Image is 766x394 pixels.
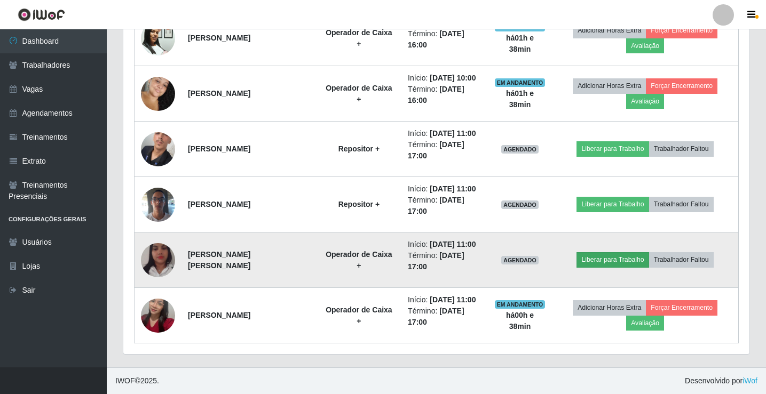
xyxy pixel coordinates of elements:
[141,68,175,120] img: 1750087788307.jpeg
[495,300,546,309] span: EM ANDAMENTO
[430,295,476,304] time: [DATE] 11:00
[430,74,476,82] time: [DATE] 10:00
[577,252,649,267] button: Liberar para Trabalho
[188,200,250,208] strong: [PERSON_NAME]
[577,141,649,156] button: Liberar para Trabalho
[408,250,481,272] li: Término:
[577,197,649,212] button: Liberar para Trabalho
[408,294,481,305] li: Início:
[649,197,714,212] button: Trabalhador Faltou
[338,144,380,153] strong: Repositor +
[326,250,392,270] strong: Operador de Caixa +
[408,73,481,84] li: Início:
[326,84,392,103] strong: Operador de Caixa +
[506,34,534,53] strong: há 01 h e 38 min
[573,23,646,38] button: Adicionar Horas Extra
[141,230,175,291] img: 1679715378616.jpeg
[743,376,757,385] a: iWof
[506,311,534,331] strong: há 00 h e 38 min
[626,316,664,331] button: Avaliação
[408,239,481,250] li: Início:
[188,89,250,98] strong: [PERSON_NAME]
[646,23,717,38] button: Forçar Encerramento
[338,200,380,208] strong: Repositor +
[115,376,135,385] span: IWOF
[626,38,664,53] button: Avaliação
[685,375,757,387] span: Desenvolvido por
[430,240,476,248] time: [DATE] 11:00
[495,78,546,87] span: EM ANDAMENTO
[626,94,664,109] button: Avaliação
[326,305,392,325] strong: Operador de Caixa +
[115,375,159,387] span: © 2025 .
[506,89,534,109] strong: há 01 h e 38 min
[649,141,714,156] button: Trabalhador Faltou
[501,256,539,264] span: AGENDADO
[18,8,65,21] img: CoreUI Logo
[408,84,481,106] li: Término:
[188,250,250,270] strong: [PERSON_NAME] [PERSON_NAME]
[408,183,481,195] li: Início:
[501,145,539,154] span: AGENDADO
[141,15,175,61] img: 1749044335757.jpeg
[649,252,714,267] button: Trabalhador Faltou
[408,128,481,139] li: Início:
[573,78,646,93] button: Adicionar Horas Extra
[141,285,175,346] img: 1748970417744.jpeg
[188,34,250,42] strong: [PERSON_NAME]
[408,195,481,217] li: Término:
[501,200,539,209] span: AGENDADO
[188,144,250,153] strong: [PERSON_NAME]
[430,129,476,138] time: [DATE] 11:00
[408,305,481,328] li: Término:
[141,182,175,227] img: 1753117045897.jpeg
[326,28,392,48] strong: Operador de Caixa +
[646,300,717,315] button: Forçar Encerramento
[408,139,481,162] li: Término:
[573,300,646,315] button: Adicionar Horas Extra
[430,184,476,193] time: [DATE] 11:00
[141,111,175,187] img: 1756670424361.jpeg
[408,28,481,51] li: Término:
[188,311,250,319] strong: [PERSON_NAME]
[646,78,717,93] button: Forçar Encerramento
